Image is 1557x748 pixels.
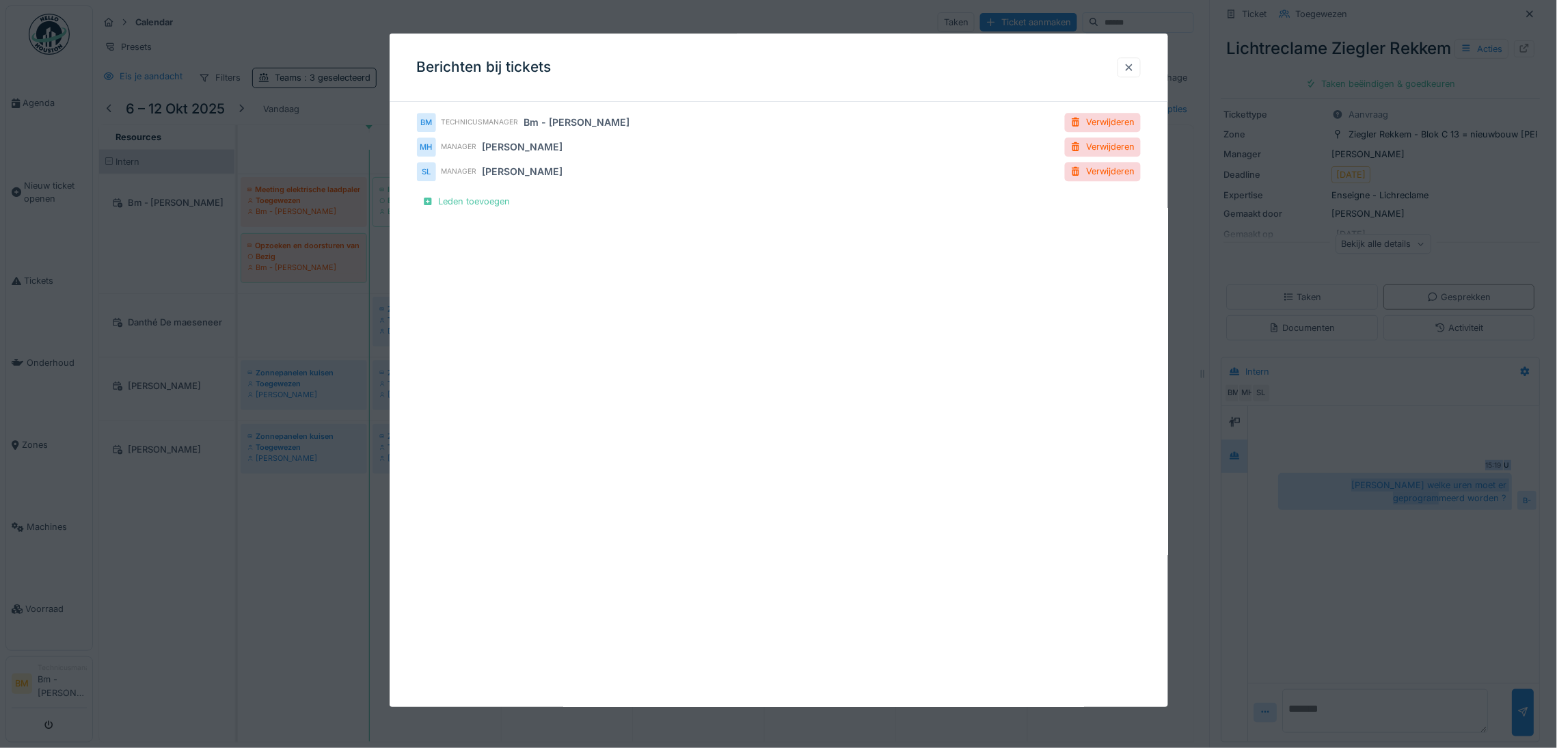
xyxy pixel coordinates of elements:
[417,192,516,211] div: Leden toevoegen
[1065,138,1141,157] div: Verwijderen
[442,142,477,152] div: Manager
[417,162,436,181] div: SL
[1065,113,1141,132] div: Verwijderen
[417,59,552,76] h3: Berichten bij tickets
[483,165,563,179] div: [PERSON_NAME]
[417,137,436,157] div: MH
[524,116,630,130] div: Bm - [PERSON_NAME]
[1065,163,1141,181] div: Verwijderen
[417,113,436,132] div: BM
[442,118,519,128] div: Technicusmanager
[442,167,477,177] div: Manager
[483,140,563,155] div: [PERSON_NAME]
